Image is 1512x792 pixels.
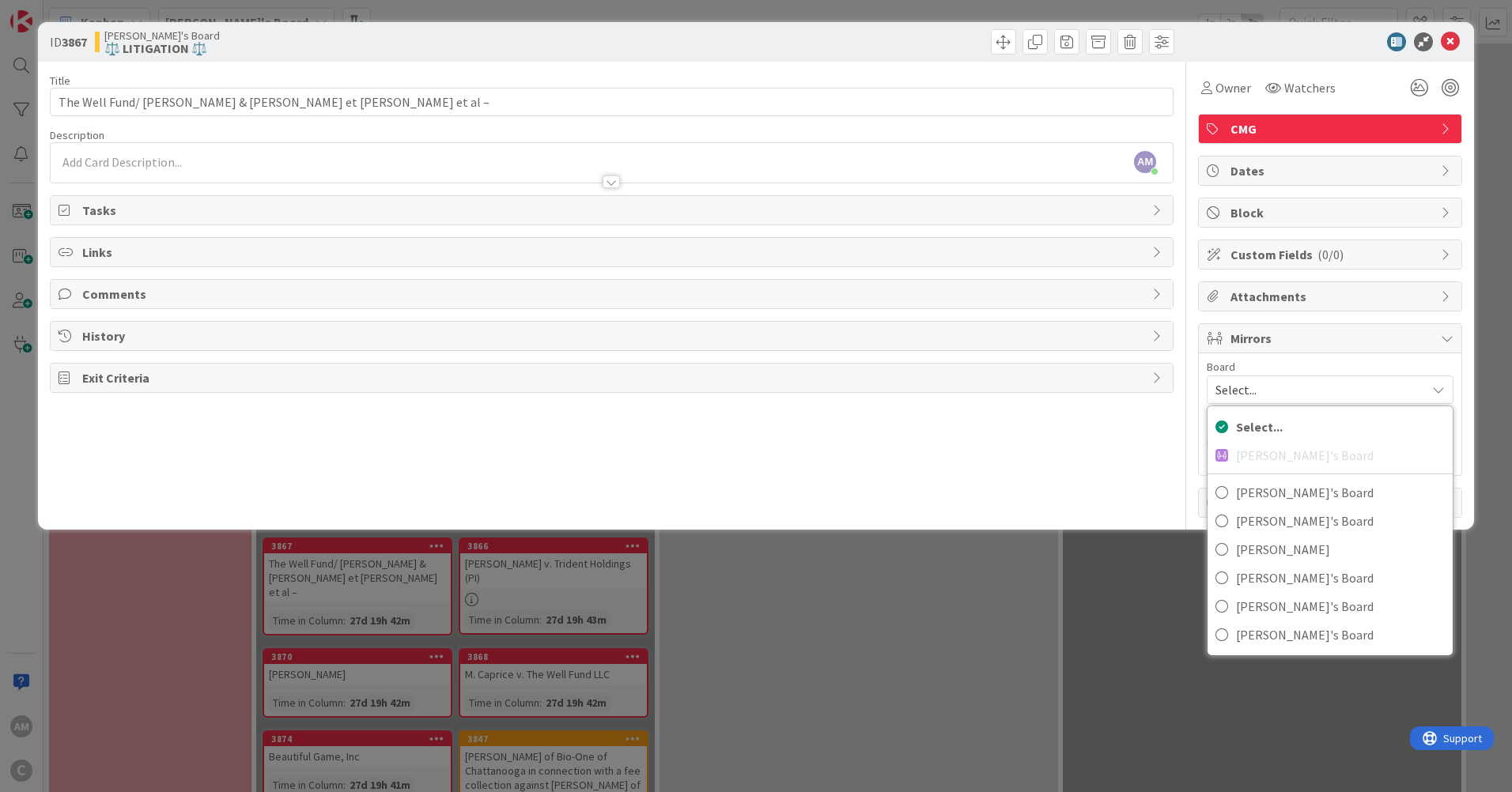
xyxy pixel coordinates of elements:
[1236,566,1445,590] span: [PERSON_NAME]'s Board
[1208,592,1453,620] a: [PERSON_NAME]'s Board
[1317,247,1344,262] span: ( 0/0 )
[1230,287,1433,306] span: Attachments
[1208,535,1453,564] a: [PERSON_NAME]
[50,32,87,51] span: ID
[1215,379,1418,401] span: Select...
[1230,245,1433,264] span: Custom Fields
[1208,507,1453,535] a: [PERSON_NAME]'s Board
[1134,151,1156,173] span: AM
[1236,481,1445,504] span: [PERSON_NAME]'s Board
[33,2,72,21] span: Support
[1230,119,1433,138] span: CMG
[82,285,1144,304] span: Comments
[1236,623,1445,647] span: [PERSON_NAME]'s Board
[82,243,1144,262] span: Links
[1230,329,1433,348] span: Mirrors
[1230,203,1433,222] span: Block
[1208,564,1453,592] a: [PERSON_NAME]'s Board
[1208,413,1453,441] a: Select...
[1284,78,1336,97] span: Watchers
[1207,361,1235,372] span: Board
[82,201,1144,220] span: Tasks
[82,368,1144,387] span: Exit Criteria
[1236,509,1445,533] span: [PERSON_NAME]'s Board
[104,29,220,42] span: [PERSON_NAME]'s Board
[1208,478,1453,507] a: [PERSON_NAME]'s Board
[1236,594,1445,618] span: [PERSON_NAME]'s Board
[1230,161,1433,180] span: Dates
[50,88,1174,116] input: type card name here...
[1215,78,1251,97] span: Owner
[1208,620,1453,649] a: [PERSON_NAME]'s Board
[82,326,1144,345] span: History
[1236,537,1445,561] span: [PERSON_NAME]
[104,42,220,55] b: ⚖️ LITIGATION ⚖️
[50,74,70,88] label: Title
[62,34,87,50] b: 3867
[50,128,104,142] span: Description
[1236,415,1445,439] span: Select...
